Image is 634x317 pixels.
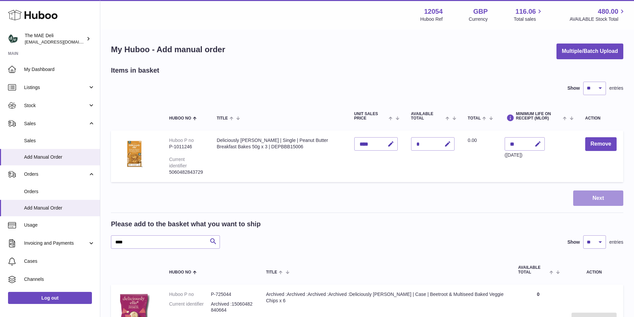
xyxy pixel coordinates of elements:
span: Sales [24,121,88,127]
th: Action [565,259,623,281]
span: Orders [24,188,95,195]
a: 116.06 Total sales [514,7,543,22]
img: Deliciously Ella | Single | Peanut Butter Breakfast Bakes 50g x 3 | DEPBBB15006 [118,137,151,171]
span: Stock [24,102,88,109]
label: Show [567,239,580,245]
span: Sales [24,138,95,144]
button: Next [573,190,623,206]
button: Remove [585,137,617,151]
span: Title [217,116,228,121]
span: Orders [24,171,88,177]
h2: Items in basket [111,66,159,75]
span: Add Manual Order [24,205,95,211]
span: Usage [24,222,95,228]
dt: Current identifier [169,301,211,314]
div: Current identifier [169,157,187,168]
td: Deliciously [PERSON_NAME] | Single | Peanut Butter Breakfast Bakes 50g x 3 | DEPBBB15006 [210,131,347,182]
span: AVAILABLE Stock Total [569,16,626,22]
div: Action [585,116,617,121]
button: Multiple/Batch Upload [556,44,623,59]
span: Total [468,116,481,121]
span: entries [609,85,623,91]
span: Unit Sales Price [354,112,387,121]
dd: P-725044 [211,291,253,298]
dt: Huboo P no [169,291,211,298]
span: Cases [24,258,95,264]
span: AVAILABLE Total [411,112,444,121]
div: ([DATE]) [505,152,545,158]
span: Listings [24,84,88,91]
span: [EMAIL_ADDRESS][DOMAIN_NAME] [25,39,98,45]
span: entries [609,239,623,245]
strong: GBP [473,7,488,16]
span: 116.06 [515,7,536,16]
div: P-1011246 [169,144,203,150]
span: Invoicing and Payments [24,240,88,246]
span: Channels [24,276,95,283]
div: 5060482843729 [169,169,203,175]
span: Total sales [514,16,543,22]
dd: Archived :15060482840664 [211,301,253,314]
span: Huboo no [169,116,191,121]
h2: Please add to the basket what you want to ship [111,220,261,229]
span: Add Manual Order [24,154,95,160]
strong: 12054 [424,7,443,16]
span: Minimum Life On Receipt (MLOR) [516,112,561,121]
span: Huboo no [169,270,191,274]
span: Title [266,270,277,274]
a: 480.00 AVAILABLE Stock Total [569,7,626,22]
div: Huboo P no [169,138,194,143]
div: Currency [469,16,488,22]
span: 480.00 [598,7,618,16]
h1: My Huboo - Add manual order [111,44,225,55]
label: Show [567,85,580,91]
a: Log out [8,292,92,304]
img: logistics@deliciouslyella.com [8,34,18,44]
span: 0.00 [468,138,477,143]
span: AVAILABLE Total [518,265,548,274]
div: The MAE Deli [25,32,85,45]
span: My Dashboard [24,66,95,73]
div: Huboo Ref [420,16,443,22]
